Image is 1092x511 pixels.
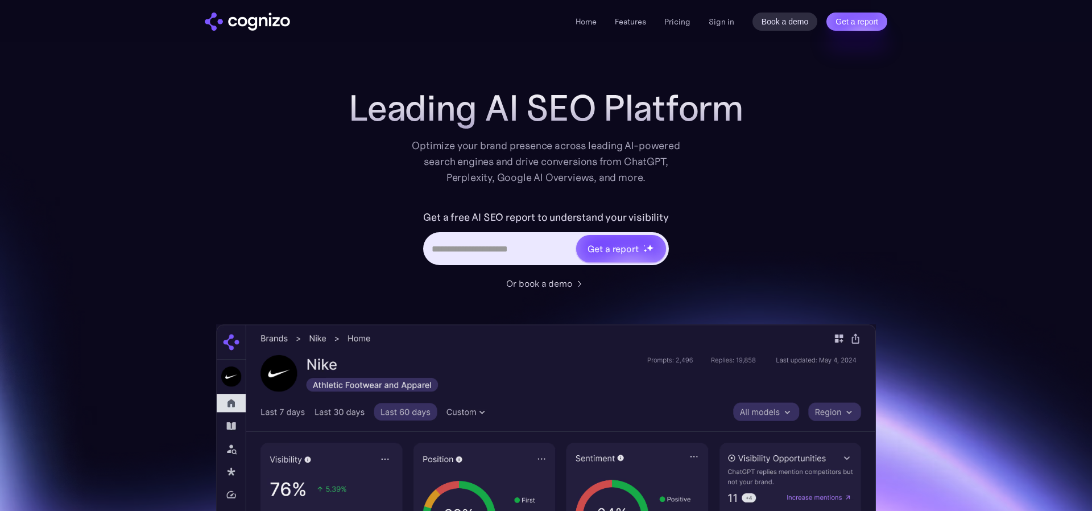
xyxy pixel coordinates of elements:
h1: Leading AI SEO Platform [349,88,743,129]
a: Or book a demo [506,277,586,290]
a: Home [576,17,597,27]
a: home [205,13,290,31]
a: Book a demo [752,13,818,31]
div: Optimize your brand presence across leading AI-powered search engines and drive conversions from ... [406,138,686,186]
label: Get a free AI SEO report to understand your visibility [423,208,668,226]
a: Get a report [826,13,887,31]
img: cognizo logo [205,13,290,31]
form: Hero URL Input Form [423,208,668,271]
img: star [643,249,647,253]
a: Sign in [709,15,734,28]
a: Features [615,17,646,27]
a: Pricing [664,17,690,27]
a: Get a reportstarstarstar [575,234,667,263]
img: star [643,245,645,246]
div: Get a report [588,242,639,255]
img: star [646,244,653,252]
div: Or book a demo [506,277,572,290]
